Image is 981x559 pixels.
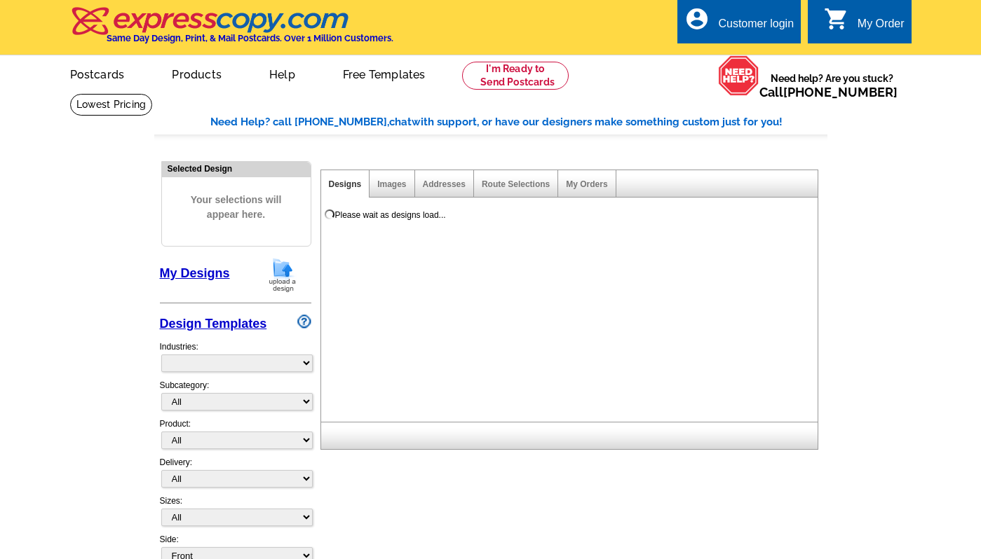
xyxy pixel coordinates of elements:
[160,417,311,456] div: Product:
[320,57,448,90] a: Free Templates
[210,114,827,130] div: Need Help? call [PHONE_NUMBER], with support, or have our designers make something custom just fo...
[297,315,311,329] img: design-wizard-help-icon.png
[759,85,898,99] span: Call
[759,71,905,99] span: Need help? Are you stuck?
[423,179,466,189] a: Addresses
[160,495,311,533] div: Sizes:
[247,57,318,90] a: Help
[389,116,412,128] span: chat
[335,209,446,221] div: Please wait as designs load...
[858,18,905,37] div: My Order
[149,57,244,90] a: Products
[718,55,759,96] img: help
[329,179,362,189] a: Designs
[718,18,794,37] div: Customer login
[160,266,230,280] a: My Designs
[160,379,311,417] div: Subcategory:
[162,162,311,175] div: Selected Design
[160,333,311,379] div: Industries:
[824,15,905,33] a: shopping_cart My Order
[377,179,406,189] a: Images
[684,6,710,32] i: account_circle
[160,456,311,495] div: Delivery:
[48,57,147,90] a: Postcards
[566,179,607,189] a: My Orders
[107,33,393,43] h4: Same Day Design, Print, & Mail Postcards. Over 1 Million Customers.
[264,257,301,293] img: upload-design
[172,179,300,236] span: Your selections will appear here.
[324,209,335,220] img: loading...
[824,6,849,32] i: shopping_cart
[783,85,898,99] a: [PHONE_NUMBER]
[160,317,267,331] a: Design Templates
[684,15,794,33] a: account_circle Customer login
[482,179,550,189] a: Route Selections
[70,17,393,43] a: Same Day Design, Print, & Mail Postcards. Over 1 Million Customers.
